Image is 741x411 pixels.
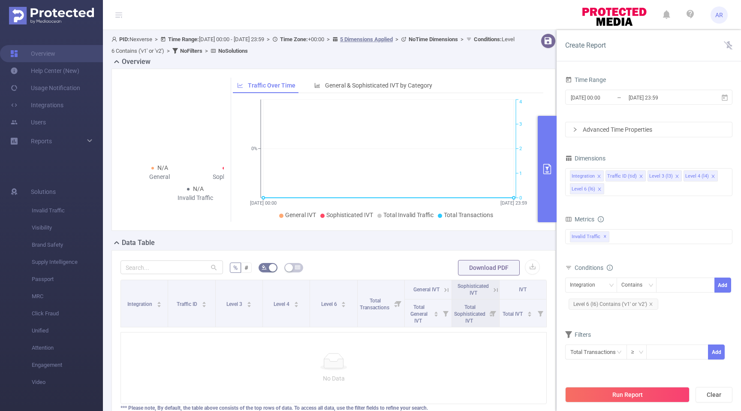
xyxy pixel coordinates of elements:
span: Total Transactions [444,212,493,218]
i: icon: close [711,174,715,179]
span: Solutions [31,183,56,200]
button: Run Report [565,387,690,402]
li: Traffic ID (tid) [605,170,646,181]
span: ✕ [603,232,607,242]
span: Engagement [32,357,103,374]
div: Invalid Traffic [160,193,231,202]
b: Time Zone: [280,36,308,42]
i: icon: caret-down [294,304,299,306]
i: icon: info-circle [598,216,604,222]
i: icon: caret-up [434,310,439,313]
li: Level 6 (l6) [570,183,604,194]
h2: Data Table [122,238,155,248]
i: icon: bg-colors [262,265,267,270]
span: Total Transactions [360,298,391,311]
i: icon: user [111,36,119,42]
tspan: 3 [519,121,522,127]
b: No Solutions [218,48,248,54]
span: % [233,264,238,271]
span: Brand Safety [32,236,103,254]
span: N/A [193,185,204,192]
span: Invalid Traffic [32,202,103,219]
span: Passport [32,271,103,288]
span: > [458,36,466,42]
li: Level 4 (l4) [684,170,718,181]
a: Overview [10,45,55,62]
li: Integration [570,170,604,181]
div: Sort [341,300,346,305]
i: icon: close [597,187,602,192]
b: No Time Dimensions [409,36,458,42]
a: Usage Notification [10,79,80,97]
button: Clear [696,387,732,402]
i: icon: caret-down [157,304,161,306]
div: General [124,172,195,181]
span: Total Sophisticated IVT [454,304,485,324]
span: Time Range [565,76,606,83]
span: > [202,48,211,54]
i: icon: line-chart [237,82,243,88]
span: Level 6 (l6) Contains ('v1' or 'v2') [569,299,658,310]
div: icon: rightAdvanced Time Properties [566,122,732,137]
i: icon: close [597,174,601,179]
span: General IVT [285,212,316,218]
a: Help Center (New) [10,62,79,79]
button: Add [714,278,731,293]
p: No Data [128,374,539,383]
h2: Overview [122,57,151,67]
i: icon: down [648,283,654,289]
div: Integration [572,171,595,182]
div: Sort [247,300,252,305]
span: Level 6 [321,301,338,307]
span: Traffic ID [177,301,199,307]
i: Filter menu [440,299,452,327]
span: Invalid Traffic [570,231,609,242]
input: Start date [570,92,639,103]
span: > [264,36,272,42]
img: Protected Media [9,7,94,24]
i: icon: caret-down [341,304,346,306]
tspan: [DATE] 23:59 [500,200,527,206]
div: Sophisticated [195,172,266,181]
span: Level 4 [274,301,291,307]
u: 5 Dimensions Applied [340,36,393,42]
span: # [244,264,248,271]
span: Nexverse [DATE] 00:00 - [DATE] 23:59 +00:00 [111,36,515,54]
i: icon: table [295,265,300,270]
b: Conditions : [474,36,502,42]
span: Visibility [32,219,103,236]
span: > [324,36,332,42]
span: Total IVT [503,311,524,317]
span: MRC [32,288,103,305]
span: > [393,36,401,42]
div: Level 3 (l3) [649,171,673,182]
b: Time Range: [168,36,199,42]
span: Create Report [565,41,606,49]
i: icon: caret-down [527,313,532,316]
tspan: 4 [519,100,522,105]
i: icon: caret-up [157,300,161,303]
div: Integration [570,278,601,292]
i: icon: caret-up [294,300,299,303]
span: Conditions [575,264,613,271]
span: N/A [157,164,168,171]
a: Reports [31,133,52,150]
i: icon: info-circle [607,265,613,271]
span: General & Sophisticated IVT by Category [325,82,432,89]
i: icon: caret-up [247,300,251,303]
span: Total Invalid Traffic [383,212,434,218]
div: Sort [527,310,532,315]
button: Add [708,345,725,360]
span: Filters [565,331,591,338]
span: Click Fraud [32,305,103,322]
div: Contains [621,278,648,292]
tspan: 1 [519,171,522,176]
input: Search... [120,260,223,274]
div: Sort [202,300,207,305]
li: Level 3 (l3) [648,170,682,181]
tspan: [DATE] 00:00 [250,200,277,206]
i: icon: close [649,302,653,306]
tspan: 0% [251,146,257,152]
a: Users [10,114,46,131]
i: icon: caret-up [527,310,532,313]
